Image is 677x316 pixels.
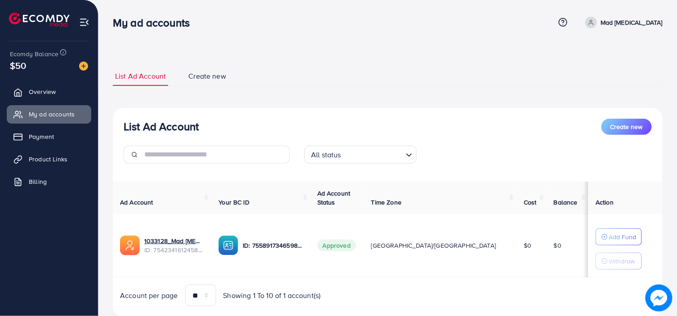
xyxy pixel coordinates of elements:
button: Withdraw [596,253,642,270]
p: Add Fund [609,231,636,242]
span: All status [309,148,343,161]
p: Withdraw [609,256,635,267]
img: menu [79,17,89,27]
img: ic-ads-acc.e4c84228.svg [120,236,140,255]
a: Product Links [7,150,91,168]
img: image [79,62,88,71]
span: Ad Account [120,198,153,207]
span: Ecomdy Balance [10,49,58,58]
a: 1033128_Mad [MEDICAL_DATA]_01 [144,236,204,245]
img: ic-ba-acc.ded83a64.svg [218,236,238,255]
span: Time Zone [371,198,401,207]
img: image [646,285,673,312]
button: Add Fund [596,228,642,245]
span: Your BC ID [218,198,249,207]
button: Create new [601,119,652,135]
a: Billing [7,173,91,191]
span: Overview [29,87,56,96]
span: Create new [188,71,226,81]
span: Payment [29,132,54,141]
span: ID: 7542341612458967057 [144,245,204,254]
h3: My ad accounts [113,16,197,29]
span: $50 [10,59,26,72]
span: Cost [524,198,537,207]
input: Search for option [344,147,402,161]
span: Approved [317,240,356,251]
span: My ad accounts [29,110,75,119]
span: Action [596,198,614,207]
a: Overview [7,83,91,101]
span: Product Links [29,155,67,164]
div: Search for option [304,146,417,164]
div: <span class='underline'>1033128_Mad skin care_01</span></br>7542341612458967057 [144,236,204,255]
a: Payment [7,128,91,146]
span: Balance [554,198,578,207]
a: Mad [MEDICAL_DATA] [582,17,663,28]
p: Mad [MEDICAL_DATA] [601,17,663,28]
span: $0 [524,241,531,250]
span: Create new [610,122,643,131]
span: $0 [554,241,561,250]
span: [GEOGRAPHIC_DATA]/[GEOGRAPHIC_DATA] [371,241,496,250]
span: List Ad Account [115,71,166,81]
img: logo [9,13,70,27]
span: Showing 1 To 10 of 1 account(s) [223,290,321,301]
a: My ad accounts [7,105,91,123]
span: Account per page [120,290,178,301]
h3: List Ad Account [124,120,199,133]
span: Billing [29,177,47,186]
span: Ad Account Status [317,189,351,207]
p: ID: 7558917346598060050 [243,240,303,251]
